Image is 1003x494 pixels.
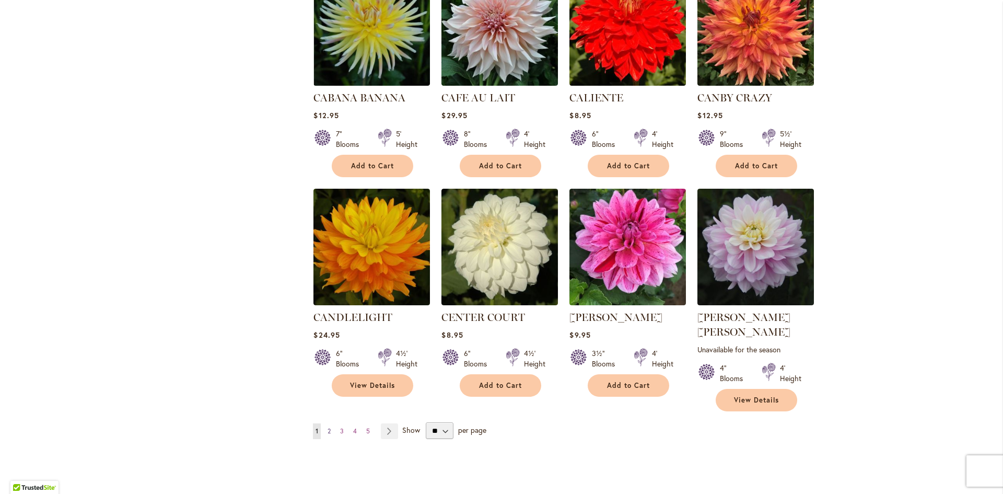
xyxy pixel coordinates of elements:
span: 4 [353,427,357,435]
button: Add to Cart [460,155,541,177]
span: Add to Cart [351,162,394,170]
a: CANDLELIGHT [313,297,430,307]
div: 8" Blooms [464,129,493,150]
a: Canby Crazy [697,78,814,88]
a: CALIENTE [569,91,623,104]
span: Add to Cart [607,381,650,390]
button: Add to Cart [588,155,669,177]
a: 4 [351,423,359,439]
span: 5 [366,427,370,435]
div: 4½' Height [396,348,417,369]
span: 1 [316,427,318,435]
a: CHA CHING [569,297,686,307]
img: Charlotte Mae [697,189,814,305]
div: 4" Blooms [720,363,749,384]
span: $29.95 [441,110,467,120]
span: Add to Cart [479,162,522,170]
span: View Details [734,396,779,405]
a: CABANA BANANA [313,78,430,88]
a: CABANA BANANA [313,91,405,104]
span: $12.95 [313,110,339,120]
span: $8.95 [441,330,463,340]
div: 9" Blooms [720,129,749,150]
a: View Details [332,374,413,397]
span: per page [458,425,486,435]
a: 5 [364,423,372,439]
a: CAFE AU LAIT [441,91,515,104]
span: $12.95 [697,110,722,120]
img: CANDLELIGHT [313,189,430,305]
div: 6" Blooms [592,129,621,150]
a: CANDLELIGHT [313,311,392,324]
span: View Details [350,381,395,390]
iframe: Launch Accessibility Center [8,457,37,486]
a: CENTER COURT [441,297,558,307]
div: 3½" Blooms [592,348,621,369]
div: 7" Blooms [336,129,365,150]
div: 4' Height [652,129,673,150]
span: Add to Cart [735,162,778,170]
a: CENTER COURT [441,311,525,324]
button: Add to Cart [460,374,541,397]
a: 2 [325,423,333,439]
a: CANBY CRAZY [697,91,772,104]
div: 4½' Height [524,348,545,369]
span: 2 [328,427,331,435]
p: Unavailable for the season [697,344,814,354]
img: CENTER COURT [441,189,558,305]
div: 5½' Height [780,129,801,150]
a: Charlotte Mae [697,297,814,307]
span: Add to Cart [479,381,522,390]
a: [PERSON_NAME] [PERSON_NAME] [697,311,790,338]
button: Add to Cart [332,155,413,177]
a: View Details [716,389,797,411]
span: Show [402,425,420,435]
img: CHA CHING [569,189,686,305]
span: 3 [340,427,344,435]
button: Add to Cart [716,155,797,177]
div: 5' Height [396,129,417,150]
span: Add to Cart [607,162,650,170]
div: 4' Height [524,129,545,150]
a: [PERSON_NAME] [569,311,662,324]
span: $24.95 [313,330,340,340]
span: $8.95 [569,110,591,120]
div: 6" Blooms [336,348,365,369]
span: $9.95 [569,330,590,340]
a: CALIENTE [569,78,686,88]
div: 6" Blooms [464,348,493,369]
a: 3 [337,423,346,439]
button: Add to Cart [588,374,669,397]
div: 4' Height [780,363,801,384]
div: 4' Height [652,348,673,369]
a: Café Au Lait [441,78,558,88]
